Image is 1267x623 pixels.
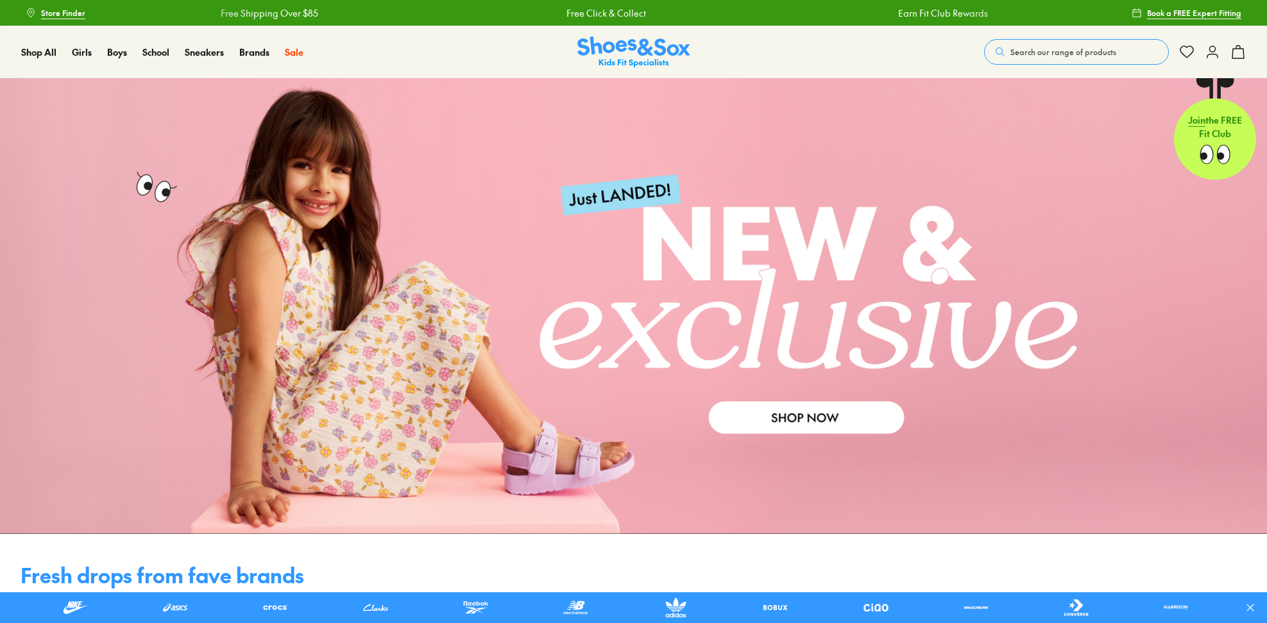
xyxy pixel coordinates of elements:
span: Store Finder [41,7,85,19]
span: Join [1188,113,1205,126]
a: Sneakers [185,46,224,59]
span: Brands [239,46,269,58]
a: Book a FREE Expert Fitting [1132,1,1241,24]
a: Jointhe FREE Fit Club [1174,78,1256,180]
span: Sneakers [185,46,224,58]
img: SNS_Logo_Responsive.svg [577,37,690,68]
span: Search our range of products [1010,46,1116,58]
span: Book a FREE Expert Fitting [1147,7,1241,19]
span: Shop All [21,46,56,58]
a: Shoes & Sox [577,37,690,68]
a: Girls [72,46,92,59]
p: the FREE Fit Club [1174,103,1256,151]
a: Shop All [21,46,56,59]
a: Boys [107,46,127,59]
a: Free Shipping Over $85 [217,6,314,20]
a: Brands [239,46,269,59]
a: Free Click & Collect [563,6,642,20]
span: Sale [285,46,303,58]
a: Earn Fit Club Rewards [894,6,984,20]
a: School [142,46,169,59]
button: Search our range of products [984,39,1169,65]
span: School [142,46,169,58]
a: Sale [285,46,303,59]
span: Girls [72,46,92,58]
span: Boys [107,46,127,58]
a: Store Finder [26,1,85,24]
